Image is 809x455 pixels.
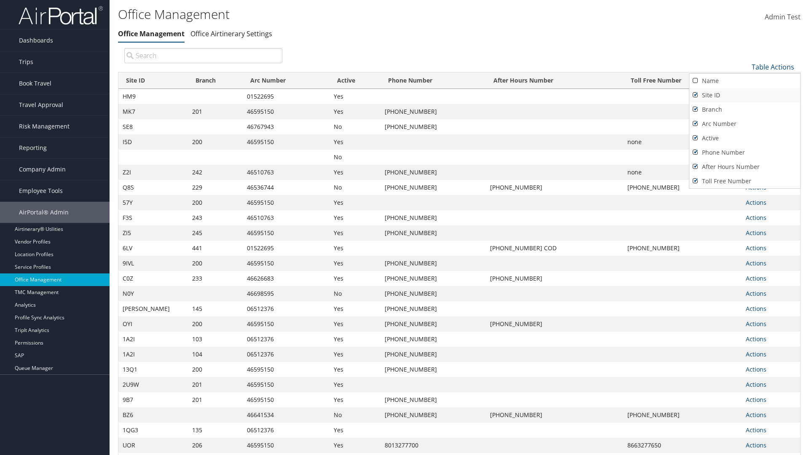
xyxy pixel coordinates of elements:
span: Book Travel [19,73,51,94]
a: Arc Number [689,117,800,131]
a: Phone Number [689,145,800,160]
a: Toll Free Number [689,174,800,188]
img: airportal-logo.png [19,5,103,25]
a: Active [689,131,800,145]
a: Name [689,74,800,88]
span: Company Admin [19,159,66,180]
span: Dashboards [19,30,53,51]
span: AirPortal® Admin [19,202,69,223]
span: Employee Tools [19,180,63,201]
span: Travel Approval [19,94,63,115]
a: Site ID [689,88,800,102]
span: Reporting [19,137,47,158]
span: Trips [19,51,33,72]
a: After Hours Number [689,160,800,174]
span: Risk Management [19,116,70,137]
a: Branch [689,102,800,117]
